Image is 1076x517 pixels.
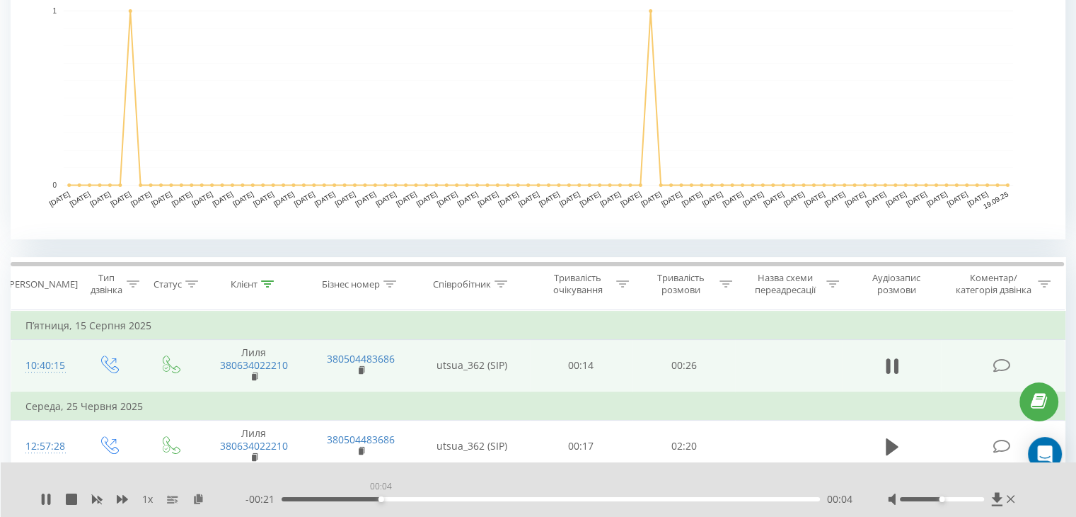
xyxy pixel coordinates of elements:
text: [DATE] [660,190,683,208]
text: [DATE] [762,190,785,208]
text: [DATE] [701,190,724,208]
text: [DATE] [211,190,234,208]
text: [DATE] [782,190,806,208]
text: [DATE] [476,190,499,208]
text: [DATE] [558,190,582,208]
td: Лиля [200,420,307,472]
text: 1 [52,7,57,15]
text: [DATE] [884,190,908,208]
text: [DATE] [150,190,173,208]
text: 19.09.25 [982,190,1010,210]
text: [DATE] [578,190,601,208]
td: 00:17 [530,420,632,472]
text: [DATE] [741,190,765,208]
text: [DATE] [231,190,255,208]
div: Accessibility label [939,496,944,502]
text: [DATE] [517,190,540,208]
text: [DATE] [681,190,704,208]
div: Open Intercom Messenger [1028,437,1062,471]
text: [DATE] [354,190,377,208]
text: [DATE] [946,190,969,208]
div: Тривалість очікування [543,272,613,296]
text: [DATE] [170,190,194,208]
text: [DATE] [823,190,847,208]
span: 1 x [142,492,153,506]
text: [DATE] [436,190,459,208]
text: [DATE] [497,190,520,208]
div: Аудіозапис розмови [855,272,938,296]
text: [DATE] [333,190,357,208]
div: Коментар/категорія дзвінка [951,272,1034,296]
text: [DATE] [191,190,214,208]
div: Назва схеми переадресації [748,272,823,296]
td: 00:14 [530,340,632,392]
div: Бізнес номер [322,278,380,290]
span: - 00:21 [245,492,282,506]
text: [DATE] [640,190,663,208]
td: 00:26 [632,340,735,392]
text: [DATE] [313,190,337,208]
text: [DATE] [456,190,479,208]
text: [DATE] [864,190,887,208]
div: Accessibility label [378,496,384,502]
a: 380504483686 [327,433,395,446]
text: [DATE] [395,190,418,208]
td: Лиля [200,340,307,392]
text: [DATE] [252,190,275,208]
div: Тип дзвінка [89,272,122,296]
div: Співробітник [433,278,491,290]
text: [DATE] [109,190,132,208]
text: [DATE] [598,190,622,208]
text: [DATE] [721,190,744,208]
a: 380634022210 [220,439,288,453]
div: 12:57:28 [25,433,63,460]
td: Середа, 25 Червня 2025 [11,392,1065,421]
td: 02:20 [632,420,735,472]
a: 380504483686 [327,352,395,365]
div: 10:40:15 [25,352,63,380]
text: [DATE] [803,190,826,208]
text: [DATE] [619,190,642,208]
text: [DATE] [415,190,439,208]
text: [DATE] [905,190,928,208]
text: [DATE] [88,190,112,208]
div: 00:04 [367,477,395,496]
text: [DATE] [48,190,71,208]
td: utsua_362 (SIP) [415,340,530,392]
div: Клієнт [231,278,258,290]
text: [DATE] [925,190,949,208]
div: Статус [154,278,182,290]
text: [DATE] [538,190,561,208]
text: [DATE] [966,190,989,208]
text: [DATE] [293,190,316,208]
div: Тривалість розмови [645,272,716,296]
text: [DATE] [129,190,153,208]
text: [DATE] [843,190,867,208]
a: 380634022210 [220,358,288,372]
text: [DATE] [69,190,92,208]
text: [DATE] [374,190,398,208]
text: [DATE] [272,190,296,208]
div: [PERSON_NAME] [6,278,78,290]
text: 0 [52,181,57,189]
td: utsua_362 (SIP) [415,420,530,472]
span: 00:04 [827,492,852,506]
td: П’ятниця, 15 Серпня 2025 [11,312,1065,340]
